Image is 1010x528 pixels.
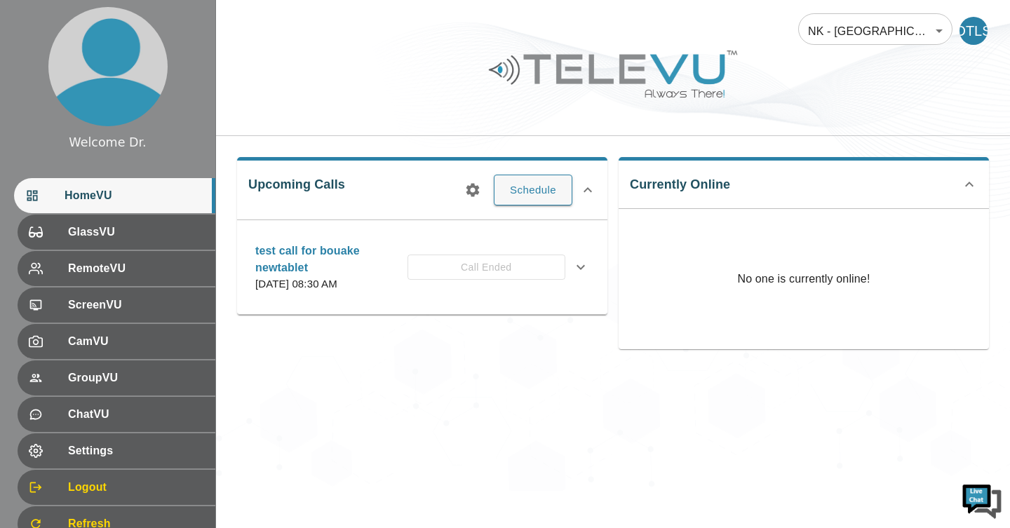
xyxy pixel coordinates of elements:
img: Chat Widget [961,479,1003,521]
span: We're online! [81,177,194,318]
button: Schedule [494,175,572,205]
img: profile.png [48,7,168,126]
span: GlassVU [68,224,204,241]
div: NK - [GEOGRAPHIC_DATA] - [GEOGRAPHIC_DATA] [798,11,952,50]
div: DTLS [959,17,988,45]
div: Minimize live chat window [230,7,264,41]
div: GroupVU [18,360,215,395]
span: GroupVU [68,370,204,386]
p: No one is currently online! [737,209,870,349]
img: d_736959983_company_1615157101543_736959983 [24,65,59,100]
div: ScreenVU [18,287,215,323]
div: Settings [18,433,215,468]
div: test call for bouake newtablet[DATE] 08:30 AMCall Ended [244,234,600,301]
textarea: Type your message and hit 'Enter' [7,383,267,432]
div: GlassVU [18,215,215,250]
span: Settings [68,442,204,459]
p: test call for bouake newtablet [255,243,408,276]
div: ChatVU [18,397,215,432]
span: CamVU [68,333,204,350]
div: Chat with us now [73,74,236,92]
p: [DATE] 08:30 AM [255,276,408,292]
div: HomeVU [14,178,215,213]
img: Logo [487,45,739,103]
div: Welcome Dr. [69,133,146,151]
span: RemoteVU [68,260,204,277]
span: HomeVU [65,187,204,204]
div: CamVU [18,324,215,359]
span: ChatVU [68,406,204,423]
div: RemoteVU [18,251,215,286]
span: ScreenVU [68,297,204,313]
span: Logout [68,479,204,496]
div: Logout [18,470,215,505]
